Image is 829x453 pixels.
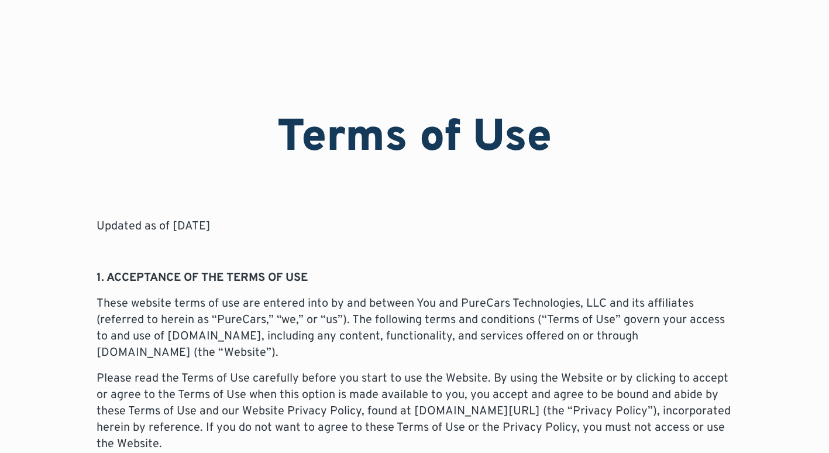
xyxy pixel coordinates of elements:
p: These website terms of use are entered into by and between You and PureCars Technologies, LLC and... [97,296,733,361]
p: Updated as of [DATE] [97,218,733,235]
p: ‍ [97,244,733,260]
strong: 1. ACCEPTANCE OF THE TERMS OF USE [97,270,308,286]
h1: Terms of Use [277,112,552,166]
p: Please read the Terms of Use carefully before you start to use the Website. By using the Website ... [97,370,733,452]
h6: LAST UPDATED: [DATE] [97,194,733,209]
